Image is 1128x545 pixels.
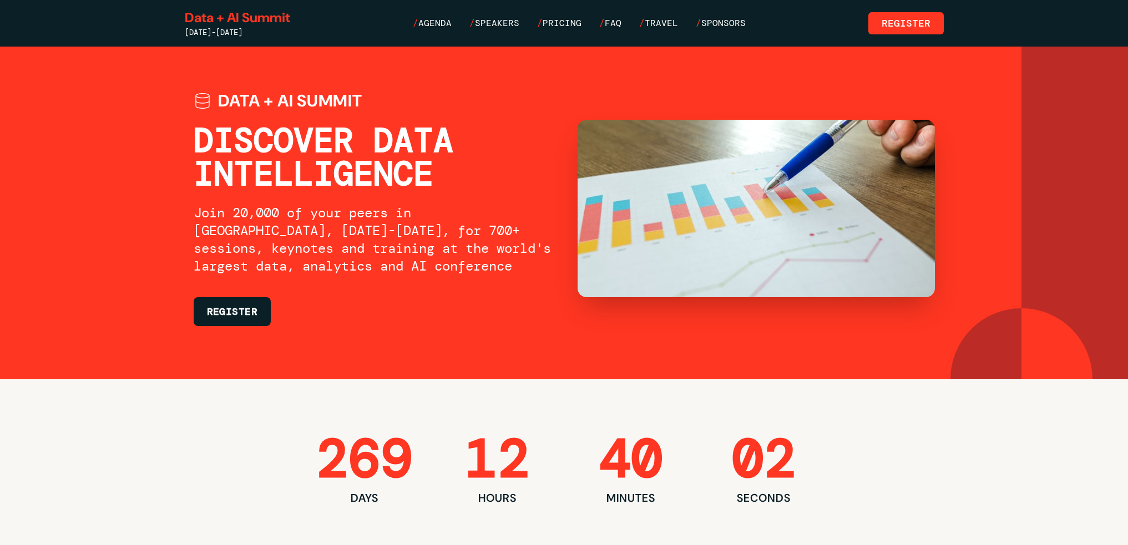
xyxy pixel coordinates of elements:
span: Agenda [418,17,452,29]
span: / [469,17,475,29]
a: Register [868,12,944,34]
div: SECONDS [715,490,813,506]
span: Speakers [475,17,519,29]
div: HOURS [449,490,547,506]
a: /Pricing [537,17,581,30]
a: /Travel [639,17,678,30]
h1: DISCOVER DATA INTELLIGENCE [194,124,551,191]
a: /Speakers [469,17,519,30]
div: 40 [582,432,680,486]
h2: Join 20,000 of your peers in [GEOGRAPHIC_DATA], [DATE]-[DATE], for 700+ sessions, keynotes and tr... [194,204,551,275]
div: 269 [316,432,413,486]
div: DAYS [316,490,413,506]
div: 12 [449,432,547,486]
h1: Data + AI Summit [218,91,362,111]
span: / [696,17,701,29]
span: / [413,17,418,29]
span: Travel [645,17,678,29]
span: Sponsors [701,17,746,29]
a: Data + AI Summit [185,9,290,27]
span: Pricing [543,17,581,29]
video: Your browser does not support the video tag. [578,120,935,297]
a: /Sponsors [696,17,746,30]
span: / [599,17,605,29]
a: /Agenda [413,17,452,30]
span: / [639,17,645,29]
div: MINUTES [582,490,680,506]
div: 02 [715,432,813,486]
button: REGISTER [194,297,271,326]
a: REGISTER [207,305,258,318]
a: /FAQ [599,17,621,30]
div: [DATE]-[DATE] [185,27,290,38]
span: FAQ [605,17,621,29]
span: / [537,17,543,29]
